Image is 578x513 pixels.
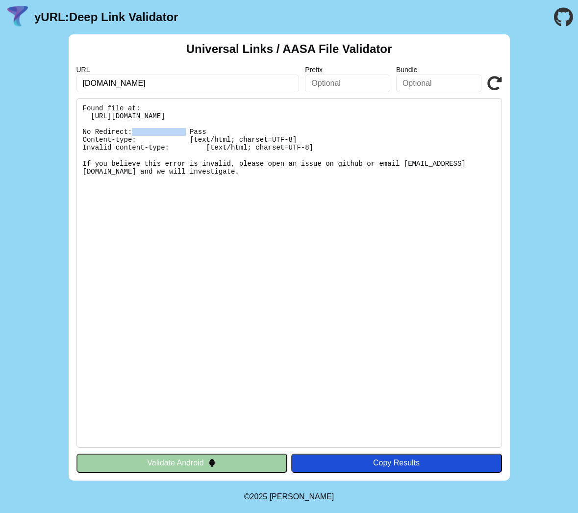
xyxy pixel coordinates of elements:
[396,75,481,92] input: Optional
[76,454,287,472] button: Validate Android
[208,459,216,467] img: droidIcon.svg
[305,75,390,92] input: Optional
[76,66,300,74] label: URL
[76,75,300,92] input: Required
[305,66,390,74] label: Prefix
[396,66,481,74] label: Bundle
[76,98,502,448] pre: Found file at: [URL][DOMAIN_NAME] No Redirect: Pass Content-type: [text/html; charset=UTF-8] Inva...
[270,492,334,501] a: Michael Ibragimchayev's Personal Site
[291,454,502,472] button: Copy Results
[5,4,30,30] img: yURL Logo
[296,459,497,467] div: Copy Results
[244,481,334,513] footer: ©
[186,42,392,56] h2: Universal Links / AASA File Validator
[34,10,178,24] a: yURL:Deep Link Validator
[250,492,268,501] span: 2025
